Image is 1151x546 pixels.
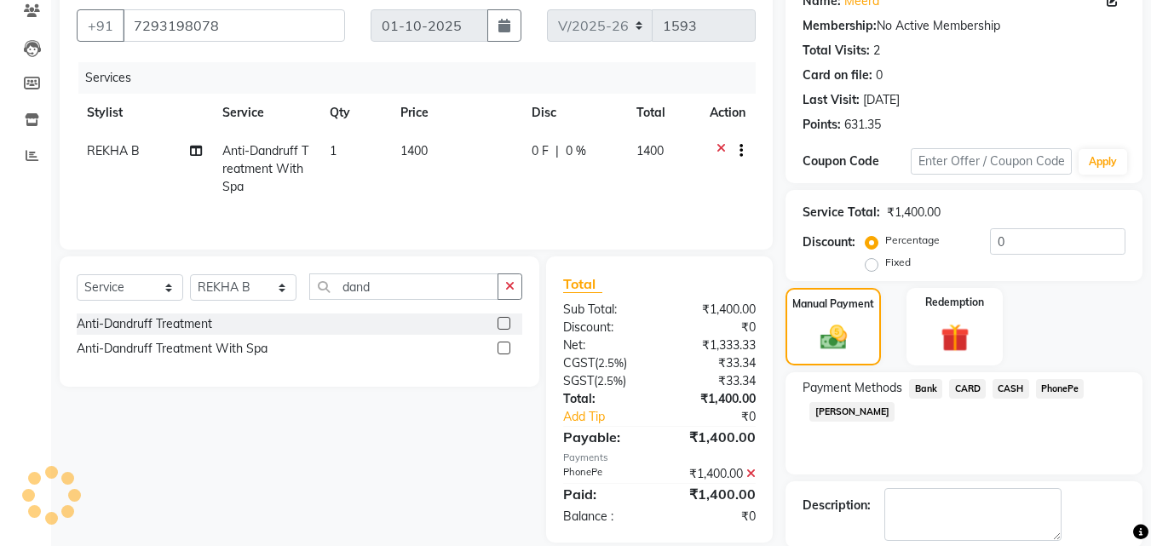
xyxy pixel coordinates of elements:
[803,379,902,397] span: Payment Methods
[925,295,984,310] label: Redemption
[803,116,841,134] div: Points:
[1036,379,1085,399] span: PhonePe
[885,255,911,270] label: Fixed
[659,484,768,504] div: ₹1,400.00
[885,233,940,248] label: Percentage
[521,94,626,132] th: Disc
[550,508,659,526] div: Balance :
[550,336,659,354] div: Net:
[809,402,895,422] span: [PERSON_NAME]
[319,94,390,132] th: Qty
[550,465,659,483] div: PhonePe
[803,91,860,109] div: Last Visit:
[555,142,559,160] span: |
[909,379,942,399] span: Bank
[803,497,871,514] div: Description:
[550,484,659,504] div: Paid:
[949,379,986,399] span: CARD
[659,301,768,319] div: ₹1,400.00
[77,340,268,358] div: Anti-Dandruff Treatment With Spa
[803,17,877,35] div: Membership:
[309,273,498,300] input: Search or Scan
[626,94,700,132] th: Total
[678,408,769,426] div: ₹0
[659,372,768,390] div: ₹33.34
[659,319,768,336] div: ₹0
[803,152,910,170] div: Coupon Code
[532,142,549,160] span: 0 F
[222,143,308,194] span: Anti-Dandruff Treatment With Spa
[659,508,768,526] div: ₹0
[659,336,768,354] div: ₹1,333.33
[887,204,941,221] div: ₹1,400.00
[876,66,883,84] div: 0
[873,42,880,60] div: 2
[993,379,1029,399] span: CASH
[87,143,140,158] span: REKHA B
[803,204,880,221] div: Service Total:
[563,355,595,371] span: CGST
[636,143,664,158] span: 1400
[659,465,768,483] div: ₹1,400.00
[844,116,881,134] div: 631.35
[550,372,659,390] div: ( )
[550,319,659,336] div: Discount:
[932,320,978,355] img: _gift.svg
[803,233,855,251] div: Discount:
[1079,149,1127,175] button: Apply
[550,427,659,447] div: Payable:
[77,94,212,132] th: Stylist
[598,356,624,370] span: 2.5%
[212,94,319,132] th: Service
[911,148,1072,175] input: Enter Offer / Coupon Code
[699,94,756,132] th: Action
[597,374,623,388] span: 2.5%
[659,354,768,372] div: ₹33.34
[803,66,872,84] div: Card on file:
[566,142,586,160] span: 0 %
[659,390,768,408] div: ₹1,400.00
[563,373,594,388] span: SGST
[863,91,900,109] div: [DATE]
[400,143,428,158] span: 1400
[550,408,677,426] a: Add Tip
[78,62,768,94] div: Services
[77,315,212,333] div: Anti-Dandruff Treatment
[390,94,521,132] th: Price
[77,9,124,42] button: +91
[563,451,756,465] div: Payments
[812,322,855,353] img: _cash.svg
[659,427,768,447] div: ₹1,400.00
[803,42,870,60] div: Total Visits:
[550,390,659,408] div: Total:
[803,17,1125,35] div: No Active Membership
[550,301,659,319] div: Sub Total:
[550,354,659,372] div: ( )
[330,143,337,158] span: 1
[792,296,874,312] label: Manual Payment
[123,9,345,42] input: Search by Name/Mobile/Email/Code
[563,275,602,293] span: Total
